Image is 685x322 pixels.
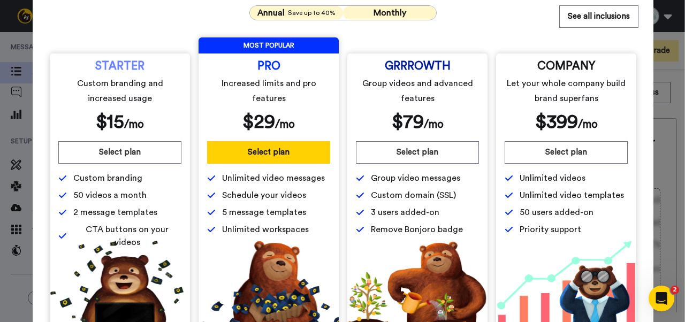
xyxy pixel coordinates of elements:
span: 2 [671,286,679,294]
button: See all inclusions [559,5,638,28]
span: Unlimited video templates [520,189,624,202]
button: Monthly [343,6,436,20]
span: Custom domain (SSL) [371,189,456,202]
span: 5 message templates [222,206,306,219]
span: Let your whole company build brand superfans [507,76,626,106]
span: /mo [124,119,144,130]
span: Group video messages [371,172,460,185]
button: Select plan [58,141,181,164]
span: 2 message templates [73,206,157,219]
span: /mo [275,119,295,130]
button: Select plan [207,141,330,164]
span: Custom branding [73,172,142,185]
span: Priority support [520,223,581,236]
iframe: Intercom live chat [649,286,674,311]
span: 50 videos a month [73,189,147,202]
span: Increased limits and pro features [209,76,329,106]
span: CTA buttons on your videos [73,223,181,249]
span: PRO [257,62,280,71]
button: Select plan [356,141,479,164]
span: $ 15 [96,112,124,132]
span: STARTER [95,62,144,71]
span: Unlimited workspaces [222,223,309,236]
span: MOST POPULAR [199,37,339,53]
span: COMPANY [537,62,595,71]
span: Monthly [374,9,406,17]
span: Annual [257,6,285,19]
span: $ 399 [535,112,578,132]
span: 3 users added-on [371,206,439,219]
span: /mo [424,119,444,130]
span: Group videos and advanced features [358,76,477,106]
button: Select plan [505,141,628,164]
span: 50 users added-on [520,206,593,219]
span: Unlimited video messages [222,172,325,185]
span: /mo [578,119,598,130]
button: AnnualSave up to 40% [250,6,343,20]
span: Save up to 40% [288,9,336,17]
span: Schedule your videos [222,189,306,202]
span: GRRROWTH [385,62,451,71]
span: $ 79 [392,112,424,132]
span: Unlimited videos [520,172,585,185]
span: Remove Bonjoro badge [371,223,463,236]
span: $ 29 [242,112,275,132]
span: Custom branding and increased usage [60,76,180,106]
